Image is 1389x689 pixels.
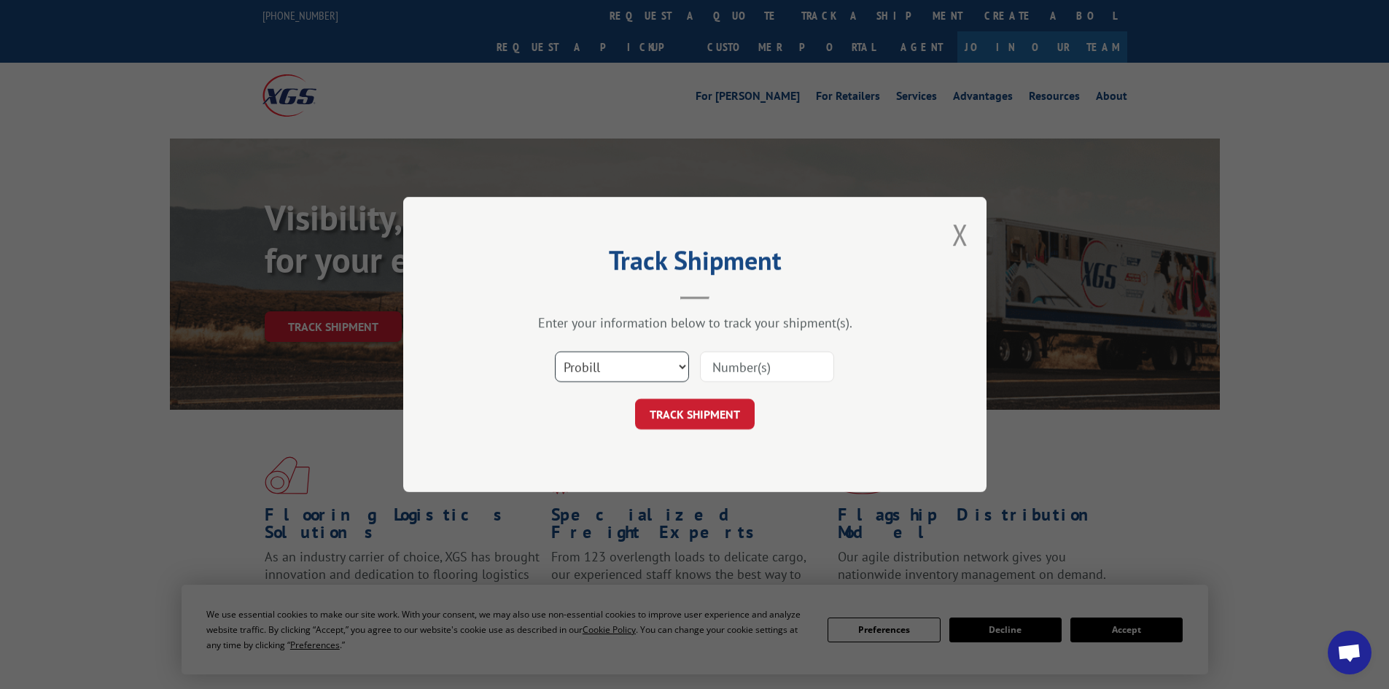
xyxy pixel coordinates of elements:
button: TRACK SHIPMENT [635,399,755,429]
div: Enter your information below to track your shipment(s). [476,314,914,331]
h2: Track Shipment [476,250,914,278]
div: Open chat [1328,631,1372,674]
input: Number(s) [700,351,834,382]
button: Close modal [952,215,968,254]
